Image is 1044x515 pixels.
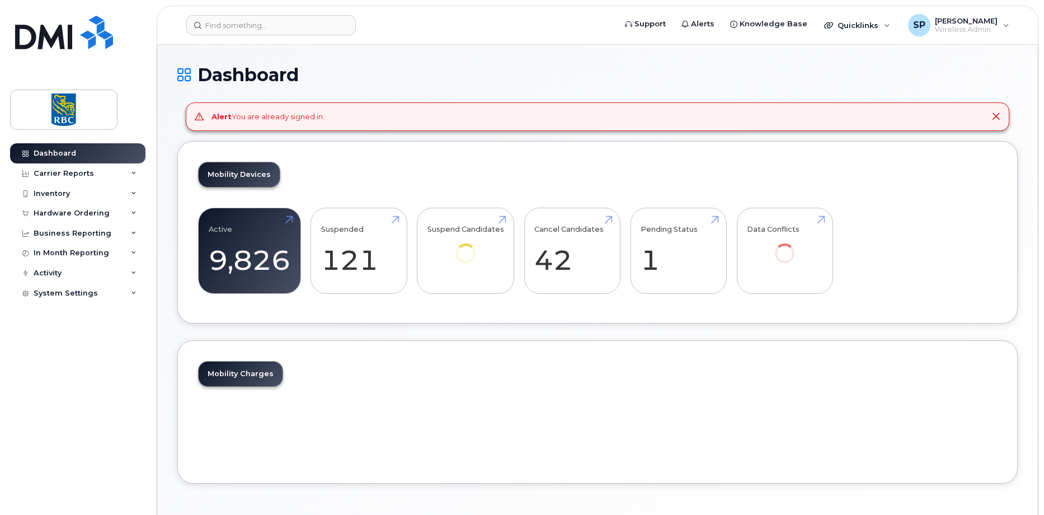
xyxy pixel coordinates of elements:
[534,214,610,288] a: Cancel Candidates 42
[641,214,716,288] a: Pending Status 1
[321,214,397,288] a: Suspended 121
[199,162,280,187] a: Mobility Devices
[199,362,283,386] a: Mobility Charges
[747,214,822,278] a: Data Conflicts
[211,112,232,121] strong: Alert
[209,214,290,288] a: Active 9,826
[177,65,1018,85] h1: Dashboard
[211,111,325,122] div: You are already signed in.
[427,214,504,278] a: Suspend Candidates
